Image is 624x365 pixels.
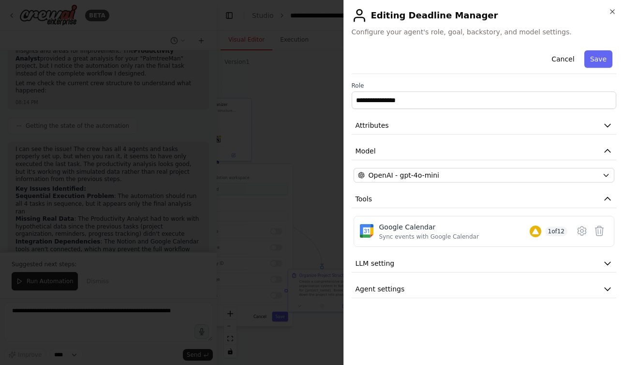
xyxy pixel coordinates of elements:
[352,190,617,208] button: Tools
[352,27,617,37] span: Configure your agent's role, goal, backstory, and model settings.
[352,280,617,298] button: Agent settings
[546,50,580,68] button: Cancel
[379,233,479,241] div: Sync events with Google Calendar
[356,121,389,130] span: Attributes
[584,50,612,68] button: Save
[545,227,568,236] span: 1 of 12
[573,222,591,240] button: Configure tool
[356,284,405,294] span: Agent settings
[352,8,617,23] h2: Editing Deadline Manager
[352,82,617,90] label: Role
[354,168,615,182] button: OpenAI - gpt-4o-mini
[352,142,617,160] button: Model
[356,194,372,204] span: Tools
[356,259,395,268] span: LLM setting
[352,255,617,273] button: LLM setting
[591,222,608,240] button: Delete tool
[352,117,617,135] button: Attributes
[356,146,376,156] span: Model
[369,170,439,180] span: OpenAI - gpt-4o-mini
[360,224,373,238] img: Google Calendar
[379,222,479,232] div: Google Calendar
